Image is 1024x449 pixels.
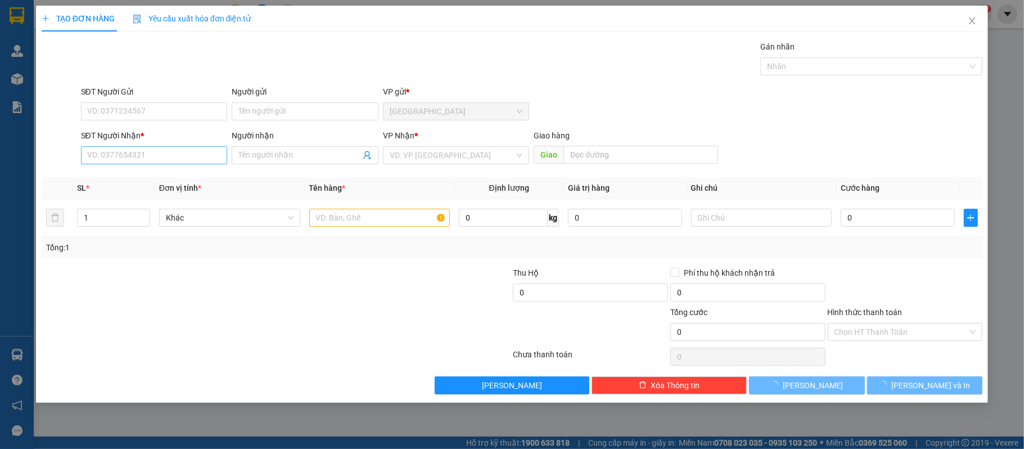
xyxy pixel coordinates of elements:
[760,42,795,51] label: Gán nhãn
[133,15,142,24] img: icon
[957,6,988,37] button: Close
[81,86,228,98] div: SĐT Người Gửi
[770,381,783,389] span: loading
[879,381,891,389] span: loading
[81,129,228,142] div: SĐT Người Nhận
[232,86,378,98] div: Người gửi
[46,209,64,227] button: delete
[363,151,372,160] span: user-add
[687,177,837,199] th: Ghi chú
[309,209,450,227] input: VD: Bàn, Ghế
[383,131,414,140] span: VP Nhận
[592,376,747,394] button: deleteXóa Thông tin
[133,14,251,23] span: Yêu cầu xuất hóa đơn điện tử
[512,348,669,368] div: Chưa thanh toán
[482,379,542,392] span: [PERSON_NAME]
[534,131,570,140] span: Giao hàng
[891,379,970,392] span: [PERSON_NAME] và In
[568,183,610,192] span: Giá trị hàng
[964,209,978,227] button: plus
[563,146,718,164] input: Dọc đường
[651,379,700,392] span: Xóa Thông tin
[968,16,977,25] span: close
[867,376,983,394] button: [PERSON_NAME] và In
[548,209,559,227] span: kg
[42,14,115,23] span: TẠO ĐƠN HÀNG
[513,268,539,277] span: Thu Hộ
[749,376,865,394] button: [PERSON_NAME]
[489,183,529,192] span: Định lượng
[691,209,832,227] input: Ghi Chú
[568,209,682,227] input: 0
[383,86,530,98] div: VP gửi
[390,103,523,120] span: Sài Gòn
[77,183,86,192] span: SL
[841,183,879,192] span: Cước hàng
[639,381,647,390] span: delete
[42,15,49,23] span: plus
[309,183,346,192] span: Tên hàng
[46,241,396,254] div: Tổng: 1
[435,376,590,394] button: [PERSON_NAME]
[232,129,378,142] div: Người nhận
[828,308,903,317] label: Hình thức thanh toán
[166,209,294,226] span: Khác
[679,267,779,279] span: Phí thu hộ khách nhận trả
[964,213,978,222] span: plus
[159,183,201,192] span: Đơn vị tính
[670,308,707,317] span: Tổng cước
[783,379,843,392] span: [PERSON_NAME]
[534,146,563,164] span: Giao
